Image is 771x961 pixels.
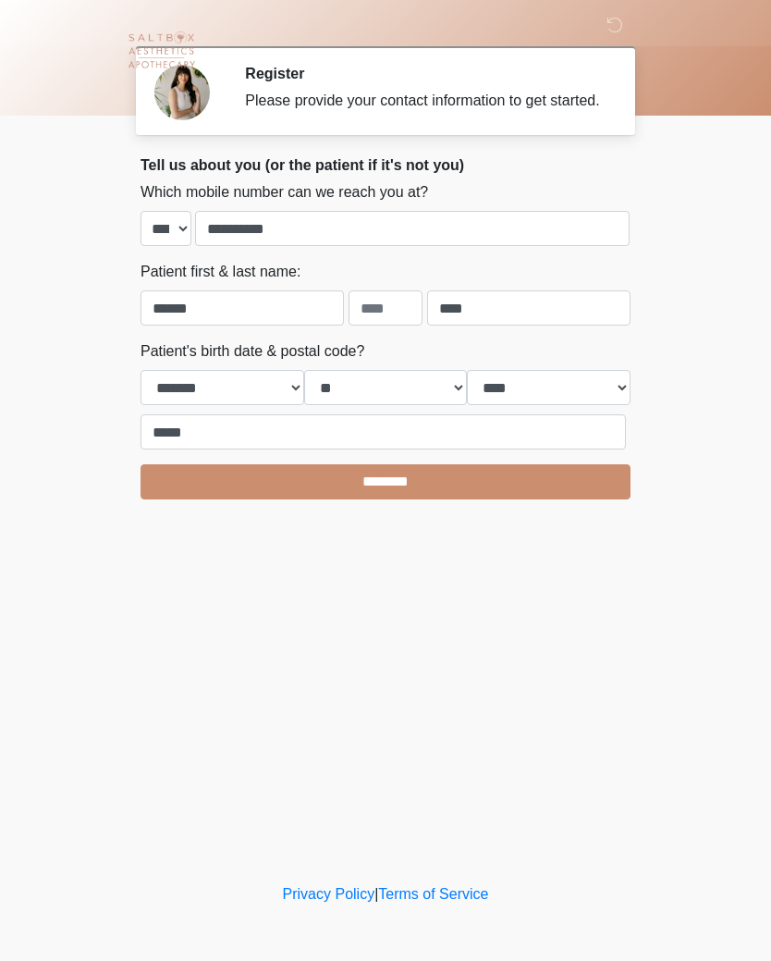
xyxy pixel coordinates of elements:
[141,181,428,203] label: Which mobile number can we reach you at?
[374,886,378,902] a: |
[141,340,364,363] label: Patient's birth date & postal code?
[141,156,630,174] h2: Tell us about you (or the patient if it's not you)
[122,14,201,92] img: Saltbox Aesthetics Logo
[378,886,488,902] a: Terms of Service
[141,261,300,283] label: Patient first & last name:
[283,886,375,902] a: Privacy Policy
